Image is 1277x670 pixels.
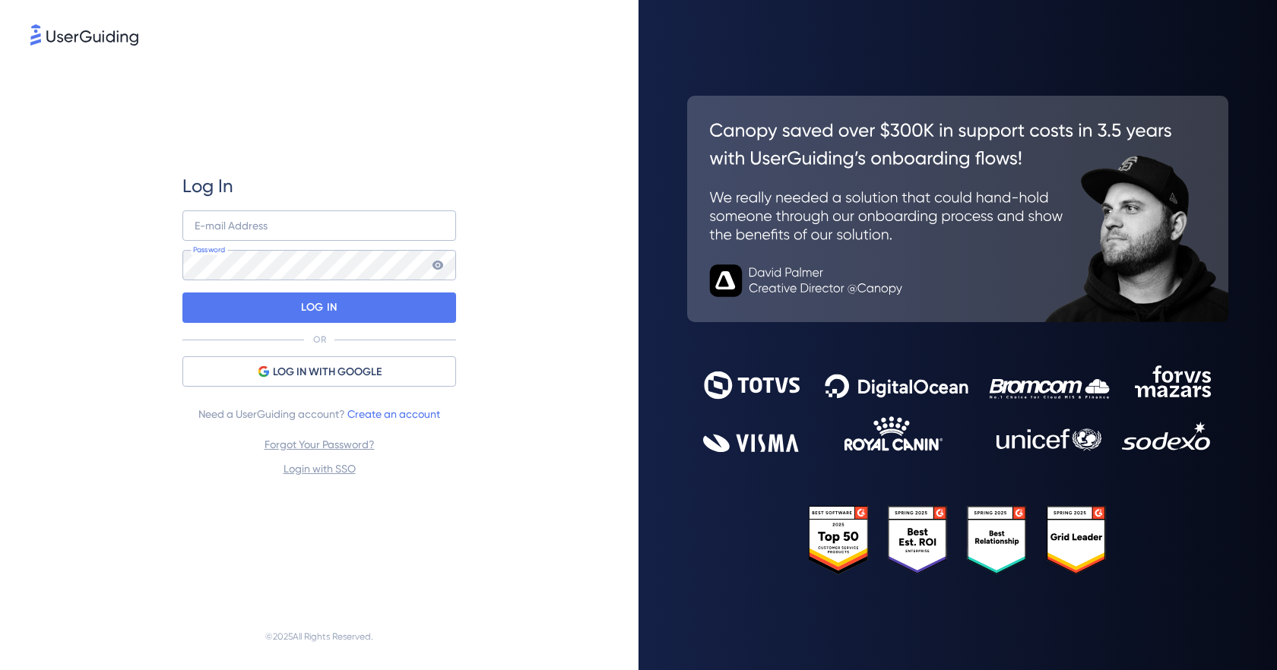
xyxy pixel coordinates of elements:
img: 26c0aa7c25a843aed4baddd2b5e0fa68.svg [687,96,1228,322]
a: Login with SSO [284,463,356,475]
a: Forgot Your Password? [265,438,375,450]
p: OR [313,333,326,346]
img: 8faab4ba6bc7696a72372aa768b0286c.svg [30,24,138,46]
a: Create an account [347,408,440,420]
input: example@company.com [182,210,456,241]
img: 25303e33045975176eb484905ab012ff.svg [809,506,1107,574]
span: Log In [182,174,233,198]
img: 9302ce2ac39453076f5bc0f2f2ca889b.svg [703,365,1212,452]
p: LOG IN [301,295,337,320]
span: © 2025 All Rights Reserved. [265,627,373,646]
span: LOG IN WITH GOOGLE [273,363,382,381]
span: Need a UserGuiding account? [198,405,440,423]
